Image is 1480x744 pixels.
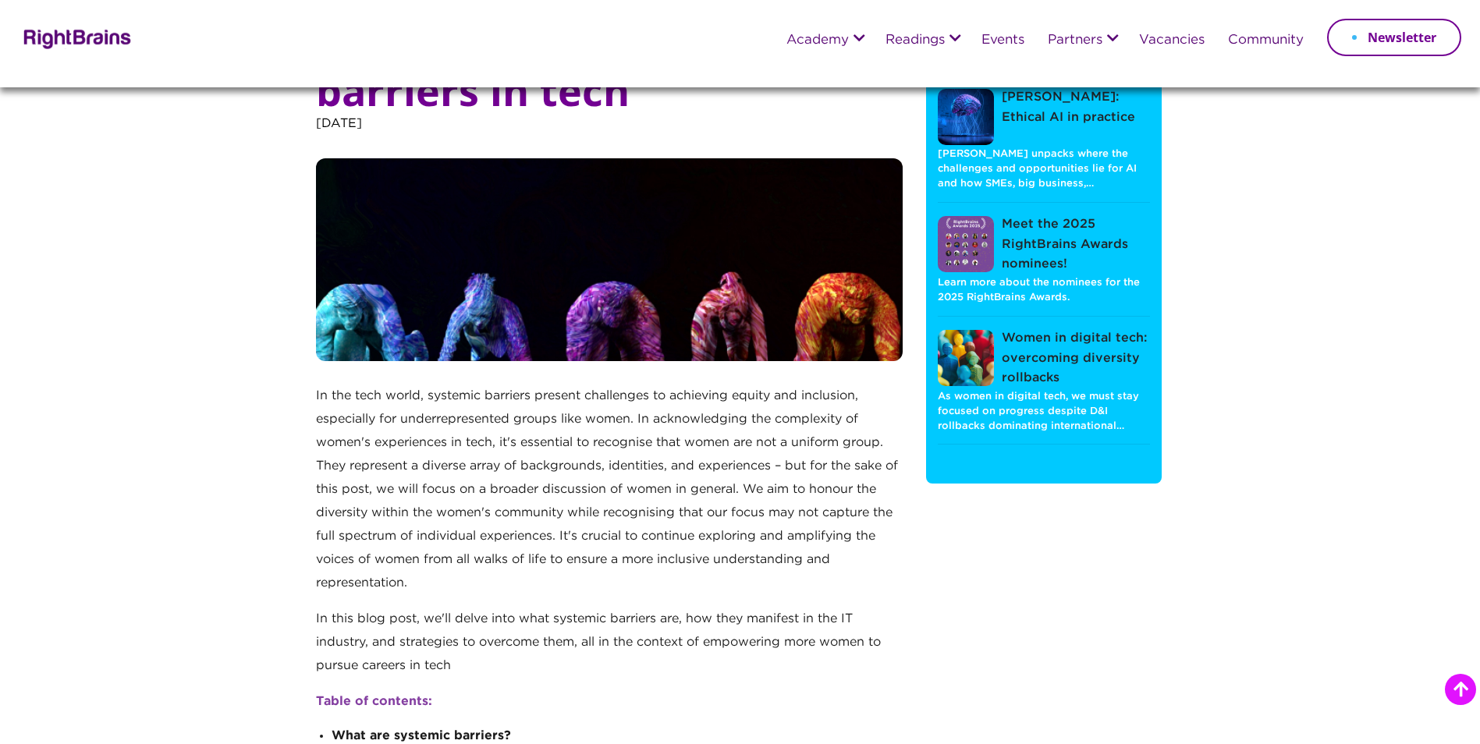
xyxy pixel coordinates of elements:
[938,146,1150,192] p: [PERSON_NAME] unpacks where the challenges and opportunities lie for AI and how SMEs, big business,…
[316,613,881,671] span: In this blog post, we'll delve into what systemic barriers are, how they manifest in the IT indus...
[1048,34,1102,48] a: Partners
[332,730,511,742] strong: What are systemic barriers?
[938,214,1150,275] a: Meet the 2025 RightBrains Awards nominees!
[938,275,1150,306] p: Learn more about the nominees for the 2025 RightBrains Awards.
[938,388,1150,434] p: As women in digital tech, we must stay focused on progress despite D&I rollbacks dominating inter...
[786,34,849,48] a: Academy
[316,23,903,112] h1: Breaking down systemic barriers in tech
[316,696,432,707] strong: Table of contents:
[886,34,945,48] a: Readings
[316,390,898,589] span: In the tech world, systemic barriers present challenges to achieving equity and inclusion, especi...
[316,112,903,158] p: [DATE]
[19,27,132,49] img: Rightbrains
[938,87,1150,146] a: [PERSON_NAME]: Ethical AI in practice
[981,34,1024,48] a: Events
[938,328,1150,388] a: Women in digital tech: overcoming diversity rollbacks
[1327,19,1461,56] a: Newsletter
[1228,34,1304,48] a: Community
[1139,34,1205,48] a: Vacancies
